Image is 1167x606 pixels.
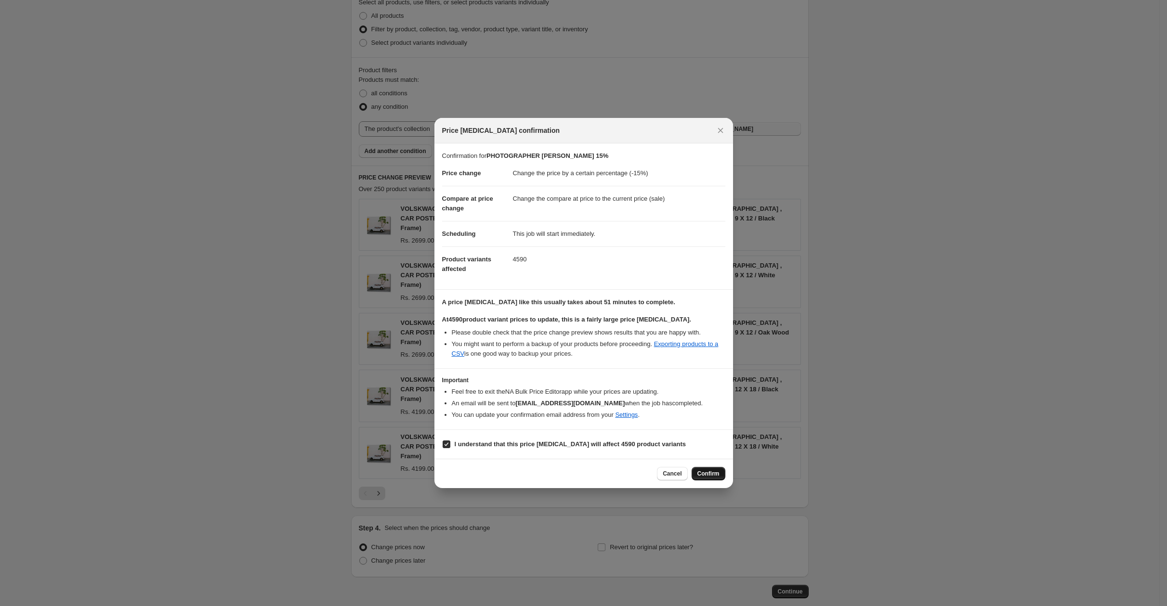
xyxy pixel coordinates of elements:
[452,339,725,359] li: You might want to perform a backup of your products before proceeding. is one good way to backup ...
[442,169,481,177] span: Price change
[486,152,608,159] b: PHOTOGRAPHER [PERSON_NAME] 15%
[513,246,725,272] dd: 4590
[692,467,725,480] button: Confirm
[615,411,638,418] a: Settings
[513,221,725,246] dd: This job will start immediately.
[714,124,727,137] button: Close
[513,186,725,211] dd: Change the compare at price to the current price (sale)
[452,410,725,420] li: You can update your confirmation email address from your .
[515,400,625,407] b: [EMAIL_ADDRESS][DOMAIN_NAME]
[452,328,725,337] li: Please double check that the price change preview shows results that you are happy with.
[663,470,682,477] span: Cancel
[442,126,560,135] span: Price [MEDICAL_DATA] confirmation
[442,151,725,161] p: Confirmation for
[442,376,725,384] h3: Important
[455,440,686,448] b: I understand that this price [MEDICAL_DATA] will affect 4590 product variants
[657,467,687,480] button: Cancel
[452,399,725,408] li: An email will be sent to when the job has completed .
[442,298,675,306] b: A price [MEDICAL_DATA] like this usually takes about 51 minutes to complete.
[442,256,492,272] span: Product variants affected
[452,387,725,397] li: Feel free to exit the NA Bulk Price Editor app while your prices are updating.
[442,230,476,237] span: Scheduling
[697,470,720,477] span: Confirm
[452,340,719,357] a: Exporting products to a CSV
[513,161,725,186] dd: Change the price by a certain percentage (-15%)
[442,195,493,212] span: Compare at price change
[442,316,691,323] b: At 4590 product variant prices to update, this is a fairly large price [MEDICAL_DATA].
